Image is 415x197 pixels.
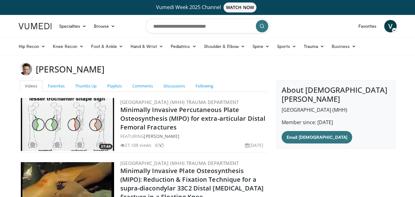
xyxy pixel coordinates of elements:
[384,20,397,32] a: V
[70,80,102,92] a: Thumbs Up
[282,131,352,143] a: Email [DEMOGRAPHIC_DATA]
[300,40,328,53] a: Trauma
[15,40,49,53] a: Hip Recon
[282,86,390,104] h4: About [DEMOGRAPHIC_DATA][PERSON_NAME]
[20,2,396,12] a: Vumedi Week 2025 ChannelWATCH NOW
[120,142,151,148] li: 27,188 views
[120,99,239,105] a: [GEOGRAPHIC_DATA] (MHH) Trauma Department
[273,40,300,53] a: Sports
[99,144,113,149] span: 07:44
[127,40,167,53] a: Hand & Wrist
[43,80,70,92] a: Favorites
[102,80,127,92] a: Playlists
[355,20,380,32] a: Favorites
[21,98,114,151] a: 07:44
[49,40,87,53] a: Knee Recon
[120,106,266,131] a: Minimally Invasive Percutaneous Plate Osteosynthesis (MIPO) for extra-articular Distal Femoral Fr...
[167,40,200,53] a: Pediatrics
[120,160,239,166] a: [GEOGRAPHIC_DATA] (MHH) Trauma Department
[55,20,90,32] a: Specialties
[158,80,190,92] a: Discussions
[190,80,219,92] a: Following
[21,98,114,151] img: fylOjp5pkC-GA4Zn4xMDoxOjBrO-I4W8_9.300x170_q85_crop-smart_upscale.jpg
[87,40,127,53] a: Foot & Ankle
[20,80,43,92] a: Videos
[155,142,164,148] li: 87
[19,23,52,29] img: VuMedi Logo
[145,19,270,34] input: Search topics, interventions
[200,40,249,53] a: Shoulder & Elbow
[127,80,158,92] a: Comments
[249,40,273,53] a: Spine
[245,142,263,148] li: [DATE]
[20,63,32,75] img: Avatar
[282,106,390,114] p: [GEOGRAPHIC_DATA] (MHH)
[120,133,266,139] div: FEATURING
[36,63,104,75] h3: [PERSON_NAME]
[282,119,390,126] p: Member since: [DATE]
[224,2,256,12] span: WATCH NOW
[90,20,119,32] a: Browse
[144,133,179,139] a: [PERSON_NAME]
[328,40,360,53] a: Business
